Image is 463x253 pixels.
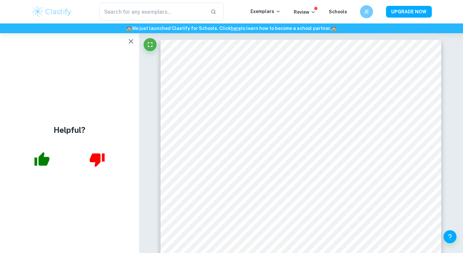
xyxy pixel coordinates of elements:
[331,26,337,31] span: 🏫
[329,9,347,14] a: Schools
[144,38,157,51] button: Fullscreen
[294,8,316,16] p: Review
[1,25,462,32] h6: We just launched Clastify for Schools. Click to learn how to become a school partner.
[32,5,73,18] img: Clastify logo
[54,124,85,136] h4: Helpful?
[360,5,373,18] button: JE
[231,26,241,31] a: here
[251,8,281,15] p: Exemplars
[444,230,457,243] button: Help and Feedback
[99,3,206,21] input: Search for any exemplars...
[363,8,370,15] h6: JE
[126,26,132,31] span: 🏫
[386,6,432,18] button: UPGRADE NOW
